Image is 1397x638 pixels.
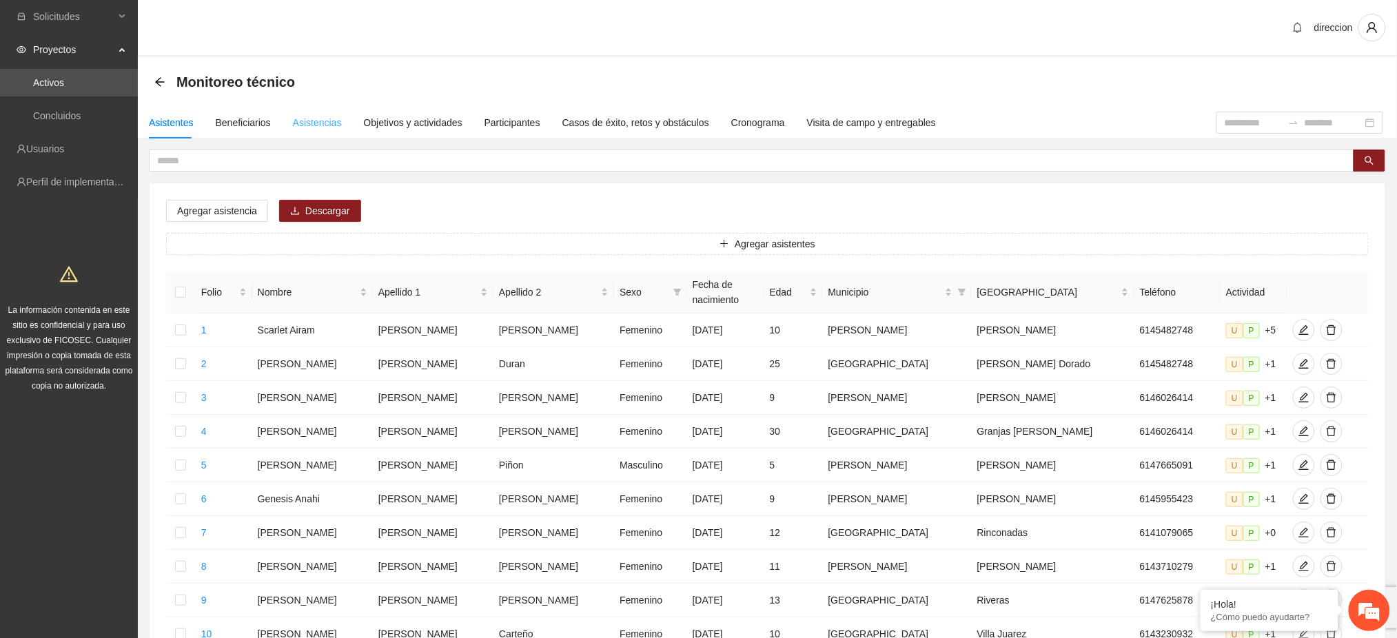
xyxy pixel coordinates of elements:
button: search [1354,150,1385,172]
td: Femenino [614,550,687,584]
span: edit [1294,392,1314,403]
td: +5 [1221,313,1287,347]
td: +0 [1221,516,1287,550]
td: [PERSON_NAME] [373,415,493,449]
span: bell [1287,22,1308,33]
span: direccion [1314,22,1353,33]
span: edit [1294,325,1314,336]
button: edit [1293,454,1315,476]
th: Folio [196,271,252,313]
td: [PERSON_NAME] [972,482,1134,516]
td: Masculino [614,449,687,482]
span: P [1243,559,1260,575]
a: 9 [201,595,207,606]
td: 6146026414 [1134,381,1221,415]
td: [DATE] [687,449,764,482]
td: [PERSON_NAME] [823,381,972,415]
td: [PERSON_NAME] [493,381,614,415]
a: 7 [201,527,207,538]
span: [GEOGRAPHIC_DATA] [977,285,1119,300]
a: 6 [201,493,207,504]
td: Femenino [614,313,687,347]
th: Actividad [1221,271,1287,313]
td: 6141079065 [1134,516,1221,550]
td: [GEOGRAPHIC_DATA] [823,347,972,381]
td: [PERSON_NAME] [493,584,614,617]
td: Femenino [614,482,687,516]
td: [PERSON_NAME] [493,550,614,584]
td: Duran [493,347,614,381]
td: [DATE] [687,313,764,347]
p: ¿Cómo puedo ayudarte? [1211,612,1328,622]
td: [PERSON_NAME] [493,415,614,449]
div: Beneficiarios [216,115,271,130]
span: Descargar [305,203,350,218]
td: [PERSON_NAME] [252,584,373,617]
button: delete [1320,454,1343,476]
th: Apellido 2 [493,271,614,313]
button: delete [1320,488,1343,510]
td: Femenino [614,347,687,381]
a: Activos [33,77,64,88]
div: Casos de éxito, retos y obstáculos [562,115,709,130]
span: arrow-left [154,76,165,88]
button: delete [1320,420,1343,442]
span: Folio [201,285,236,300]
th: Nombre [252,271,373,313]
span: edit [1294,561,1314,572]
td: [PERSON_NAME] [252,516,373,550]
span: P [1243,526,1260,541]
button: downloadDescargar [279,200,361,222]
td: +1 [1221,381,1287,415]
a: 2 [201,358,207,369]
span: inbox [17,12,26,21]
td: 6143710279 [1134,550,1221,584]
td: [GEOGRAPHIC_DATA] [823,415,972,449]
td: [PERSON_NAME] [972,381,1134,415]
td: Rinconadas [972,516,1134,550]
button: edit [1293,353,1315,375]
span: plus [720,239,729,250]
td: Femenino [614,415,687,449]
th: Fecha de nacimiento [687,271,764,313]
span: delete [1321,561,1342,572]
td: 6145482748 [1134,347,1221,381]
span: download [290,206,300,217]
span: edit [1294,426,1314,437]
span: U [1226,424,1243,440]
span: Nombre [258,285,357,300]
span: filter [958,288,966,296]
a: 5 [201,460,207,471]
td: [PERSON_NAME] [823,313,972,347]
button: delete [1320,589,1343,611]
span: delete [1321,358,1342,369]
a: 8 [201,561,207,572]
td: 10 [764,313,823,347]
td: [PERSON_NAME] [373,550,493,584]
td: [PERSON_NAME] [373,482,493,516]
td: [PERSON_NAME] [823,449,972,482]
div: Chatee con nosotros ahora [72,70,232,88]
a: Usuarios [26,143,64,154]
span: U [1226,391,1243,406]
button: edit [1293,488,1315,510]
button: edit [1293,522,1315,544]
td: Femenino [614,584,687,617]
div: Participantes [485,115,540,130]
div: Asistentes [149,115,194,130]
button: edit [1293,319,1315,341]
td: [PERSON_NAME] [252,550,373,584]
td: [PERSON_NAME] [972,313,1134,347]
span: Municipio [828,285,942,300]
span: Sexo [620,285,668,300]
td: [PERSON_NAME] [972,550,1134,584]
td: +1 [1221,482,1287,516]
span: user [1359,21,1385,34]
td: +1 [1221,550,1287,584]
span: filter [671,282,684,302]
span: edit [1294,493,1314,504]
div: Objetivos y actividades [364,115,462,130]
span: delete [1321,493,1342,504]
td: [PERSON_NAME] [373,449,493,482]
td: [PERSON_NAME] [493,516,614,550]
